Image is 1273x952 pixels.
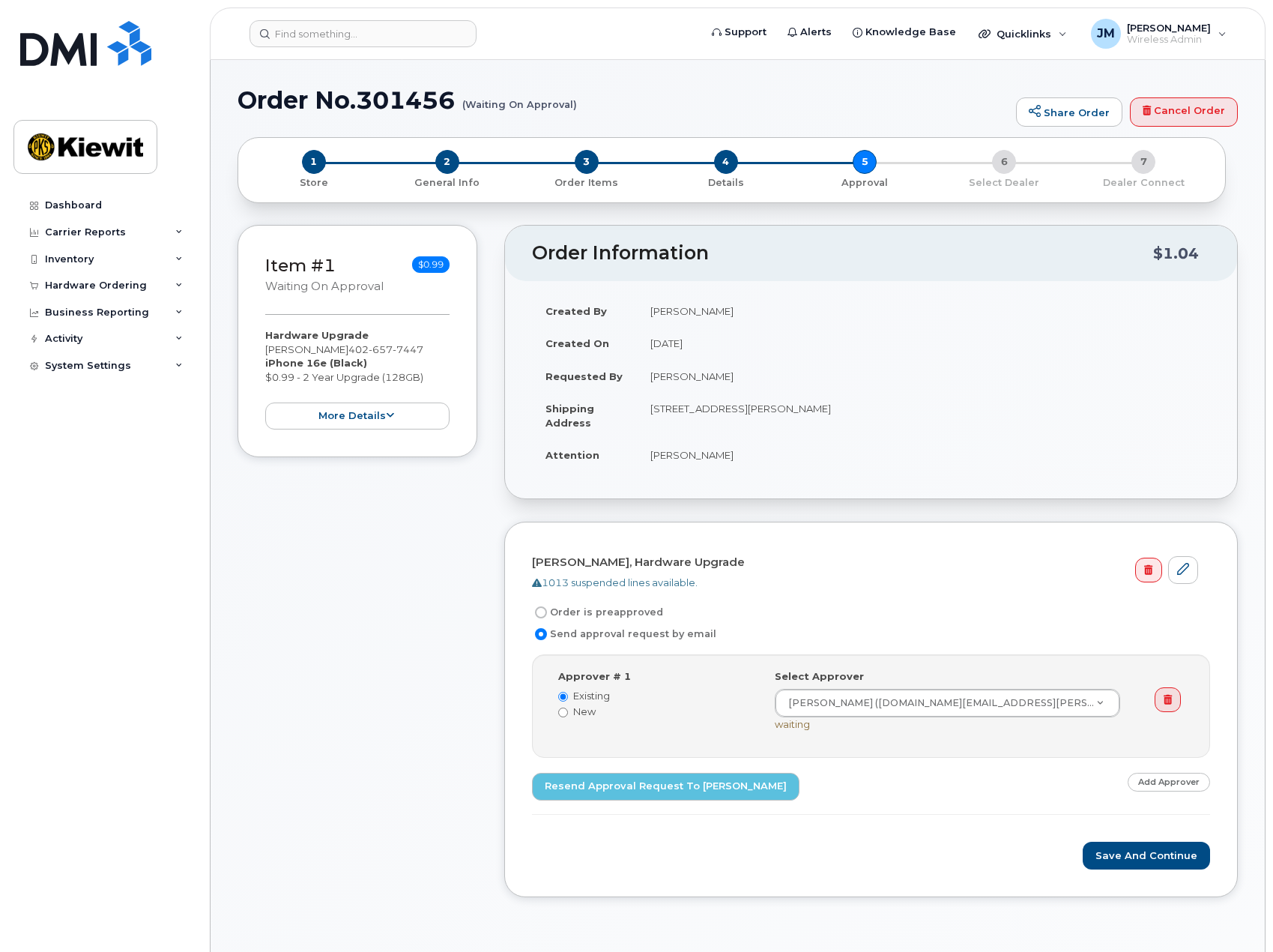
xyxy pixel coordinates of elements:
strong: iPhone 16e (Black) [265,357,367,369]
a: 3 Order Items [517,174,656,190]
h4: [PERSON_NAME], Hardware Upgrade [532,556,1198,569]
p: Details [662,176,790,190]
strong: Requested By [545,370,623,382]
a: Share Order [1016,97,1122,127]
label: Select Approver [775,669,864,684]
label: Existing [558,689,752,703]
div: 1013 suspended lines available. [532,576,1198,590]
td: [PERSON_NAME] [637,295,1210,328]
a: 1 Store [250,174,378,190]
span: 3 [575,150,599,174]
a: Resend Approval Request to [PERSON_NAME] [532,773,799,801]
td: [PERSON_NAME] [637,439,1210,472]
span: 7447 [393,343,423,355]
small: Waiting On Approval [265,280,384,293]
div: [PERSON_NAME] $0.99 - 2 Year Upgrade (128GB) [265,328,450,430]
div: $1.04 [1153,239,1199,268]
small: (Waiting On Approval) [462,87,577,110]
h2: Order Information [532,243,1153,264]
strong: Created On [545,337,609,349]
label: Send approval request by email [532,625,716,643]
iframe: Messenger Launcher [1208,887,1262,941]
a: Add Approver [1128,773,1210,792]
p: Store [256,176,372,190]
input: Send approval request by email [535,628,547,640]
a: Cancel Order [1130,97,1238,127]
span: [PERSON_NAME] ([DOMAIN_NAME][EMAIL_ADDRESS][PERSON_NAME][PERSON_NAME][DOMAIN_NAME]) [779,696,1095,710]
span: waiting [775,718,810,730]
td: [PERSON_NAME] [637,360,1210,393]
strong: Hardware Upgrade [265,329,369,341]
td: [DATE] [637,327,1210,360]
label: Order is preapproved [532,603,663,621]
a: Item #1 [265,255,336,276]
span: 657 [369,343,393,355]
span: 2 [435,150,459,174]
strong: Created By [545,305,607,317]
span: 4 [714,150,738,174]
a: 2 General Info [378,174,517,190]
strong: Shipping Address [545,403,594,429]
strong: Attention [545,449,599,461]
button: Save and Continue [1083,842,1210,870]
label: New [558,705,752,719]
span: 1 [302,150,326,174]
td: [STREET_ADDRESS][PERSON_NAME] [637,392,1210,439]
button: more details [265,403,450,430]
input: Existing [558,692,568,702]
p: Order Items [523,176,650,190]
p: General Info [384,176,511,190]
input: Order is preapproved [535,606,547,618]
h1: Order No.301456 [238,87,1009,113]
span: $0.99 [412,256,450,273]
span: 402 [348,343,423,355]
input: New [558,708,568,717]
label: Approver # 1 [558,669,631,684]
a: [PERSON_NAME] ([DOMAIN_NAME][EMAIL_ADDRESS][PERSON_NAME][PERSON_NAME][DOMAIN_NAME]) [775,690,1119,717]
a: 4 Details [656,174,796,190]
